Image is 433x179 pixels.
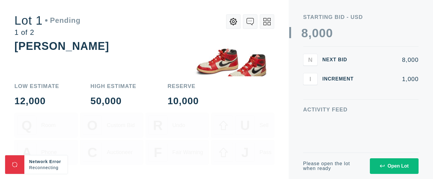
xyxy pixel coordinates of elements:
[303,54,318,66] button: N
[303,73,318,85] button: I
[322,57,358,62] div: Next Bid
[322,77,358,81] div: Increment
[312,27,319,39] div: 0
[308,56,312,63] span: N
[14,29,81,36] div: 1 of 2
[14,96,59,106] div: 12,000
[14,40,109,52] div: [PERSON_NAME]
[303,161,363,171] div: Please open the lot when ready
[45,17,81,24] div: Pending
[14,14,81,26] div: Lot 1
[309,75,311,82] span: I
[29,165,63,171] div: Reconnecting
[303,14,419,20] div: Starting Bid - USD
[167,96,199,106] div: 10,000
[167,83,199,89] div: Reserve
[326,27,333,39] div: 0
[363,76,419,82] div: 1,000
[370,158,419,174] button: Open Lot
[380,163,409,169] div: Open Lot
[29,159,63,165] div: Network Error
[14,83,59,89] div: Low Estimate
[308,27,312,147] div: ,
[319,27,326,39] div: 0
[301,27,308,39] div: 8
[91,83,137,89] div: High Estimate
[363,57,419,63] div: 8,000
[91,96,137,106] div: 50,000
[303,107,419,112] div: Activity Feed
